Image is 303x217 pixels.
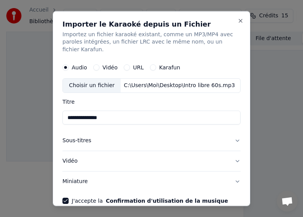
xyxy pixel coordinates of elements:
label: Titre [62,99,241,104]
label: URL [133,65,144,70]
div: C:\Users\Moi\Desktop\Intro libre 60s.mp3 [121,82,238,89]
button: Miniature [62,172,241,192]
label: Vidéo [103,65,118,70]
button: Vidéo [62,151,241,171]
div: Choisir un fichier [63,79,121,93]
button: Sous-titres [62,131,241,151]
button: J'accepte la [106,198,228,204]
p: Importez un fichier karaoké existant, comme un MP3/MP4 avec paroles intégrées, un fichier LRC ave... [62,30,241,54]
h2: Importer le Karaoké depuis un Fichier [62,20,241,27]
label: Karafun [159,65,180,70]
label: J'accepte la [72,198,228,204]
label: Audio [72,65,87,70]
